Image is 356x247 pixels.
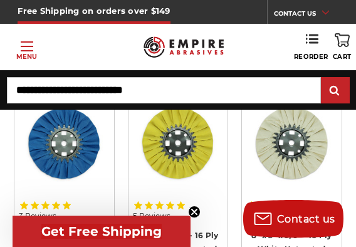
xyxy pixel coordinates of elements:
span: Get Free Shipping [41,224,162,239]
a: Reorder [294,33,328,61]
p: Menu [16,52,37,61]
a: Cart [333,33,352,61]
img: 8 x 3 x 5/8 airway buff yellow mill treatment [133,97,223,187]
span: 3 Reviews [19,213,56,220]
a: 8 inch untreated airway buffing wheel [246,88,337,207]
img: Empire Abrasives [144,31,224,63]
img: 8 inch untreated airway buffing wheel [246,97,337,187]
button: Close teaser [188,206,201,218]
span: Cart [333,53,352,61]
button: Contact us [243,200,343,238]
img: blue mill treated 8 inch airway buffing wheel [19,97,109,187]
span: Contact us [277,213,335,225]
span: 5 Reviews [133,213,170,220]
a: 8 x 3 x 5/8 airway buff yellow mill treatment [133,88,223,207]
a: CONTACT US [274,6,338,24]
div: Get Free ShippingClose teaser [13,216,191,247]
span: Reorder [294,53,328,61]
a: blue mill treated 8 inch airway buffing wheel [19,88,109,207]
span: Toggle menu [21,46,33,47]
